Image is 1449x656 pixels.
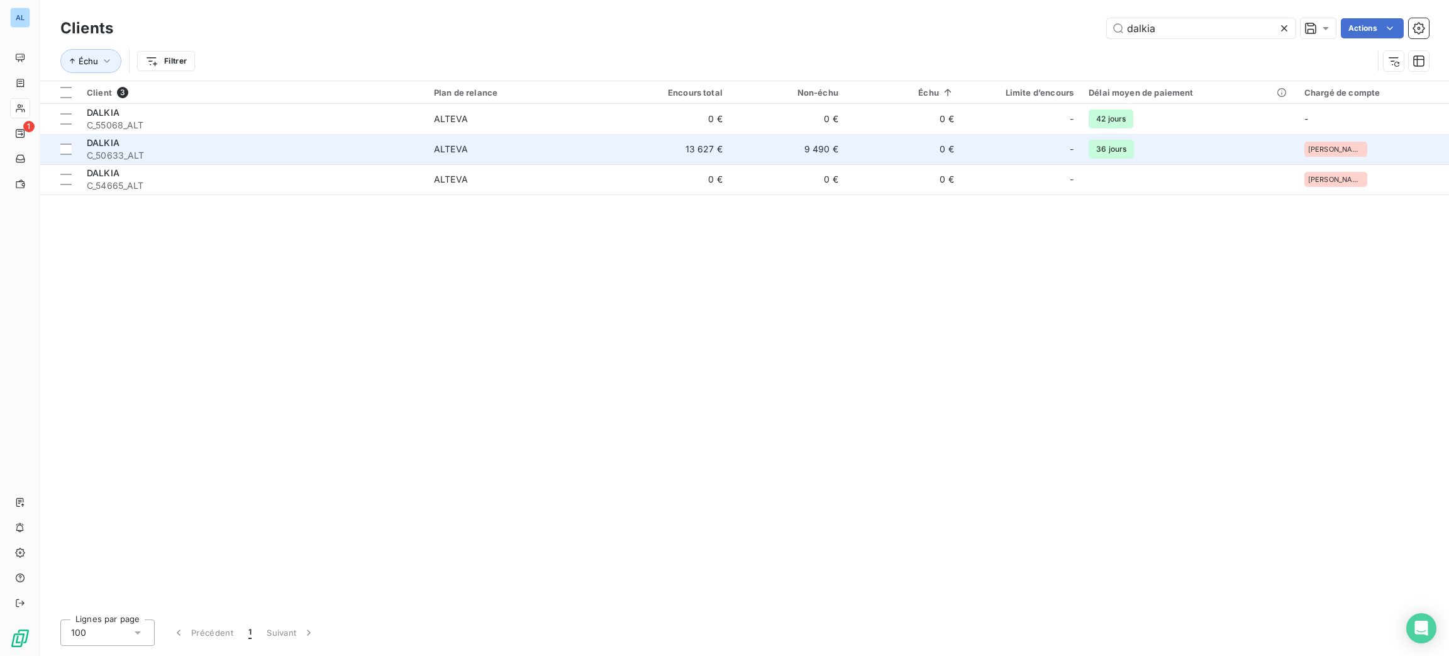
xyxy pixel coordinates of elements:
span: - [1304,113,1308,124]
span: [PERSON_NAME] [1308,176,1363,183]
td: 9 490 € [730,134,846,164]
span: Client [87,88,112,98]
span: 3 [117,87,128,98]
div: Délai moyen de paiement [1089,88,1289,98]
div: Open Intercom Messenger [1406,613,1436,643]
span: 42 jours [1089,110,1133,128]
td: 0 € [846,134,962,164]
td: 0 € [614,164,730,195]
span: - [1070,173,1074,186]
button: Échu [60,49,121,73]
span: DALKIA [87,137,119,148]
td: 0 € [846,104,962,134]
span: [PERSON_NAME] [1308,145,1363,153]
div: AL [10,8,30,28]
td: 0 € [730,164,846,195]
div: Encours total [622,88,723,98]
span: 1 [248,626,252,639]
td: 0 € [730,104,846,134]
button: Filtrer [137,51,195,71]
button: Actions [1341,18,1404,38]
span: 100 [71,626,86,639]
span: C_55068_ALT [87,119,419,132]
span: C_54665_ALT [87,179,419,192]
span: 36 jours [1089,140,1134,159]
div: Chargé de compte [1304,88,1441,98]
button: 1 [241,619,259,646]
span: Échu [79,56,98,66]
button: Suivant [259,619,323,646]
div: Non-échu [738,88,838,98]
span: - [1070,113,1074,125]
div: ALTEVA [434,143,468,156]
div: ALTEVA [434,113,468,125]
span: DALKIA [87,167,119,178]
button: Précédent [165,619,241,646]
input: Rechercher [1107,18,1296,38]
span: C_50633_ALT [87,149,419,162]
div: Limite d’encours [969,88,1074,98]
img: Logo LeanPay [10,628,30,648]
div: ALTEVA [434,173,468,186]
td: 0 € [614,104,730,134]
div: Échu [853,88,954,98]
span: 1 [23,121,35,132]
span: - [1070,143,1074,156]
span: DALKIA [87,107,119,118]
td: 0 € [846,164,962,195]
div: Plan de relance [434,88,607,98]
h3: Clients [60,17,113,40]
td: 13 627 € [614,134,730,164]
